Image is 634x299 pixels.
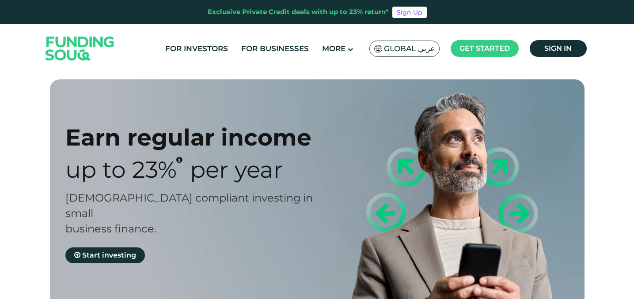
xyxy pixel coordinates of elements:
div: Exclusive Private Credit deals with up to 23% return* [208,7,389,17]
img: Logo [37,26,123,71]
span: Global عربي [384,44,435,54]
a: For Businesses [239,41,311,56]
span: Sign in [544,44,572,52]
span: Per Year [190,156,283,183]
img: SA Flag [374,45,382,52]
div: Earn regular income [65,123,333,151]
span: Start investing [82,251,136,259]
a: For Investors [163,41,230,56]
a: Sign in [530,40,587,57]
a: Sign Up [392,7,427,18]
span: More [322,44,345,53]
i: 23% IRR (expected) ~ 15% Net yield (expected) [176,156,182,163]
span: Up to 23% [65,156,177,183]
span: [DEMOGRAPHIC_DATA] compliant investing in small business finance. [65,191,313,235]
a: Start investing [65,247,145,263]
span: Get started [459,44,510,52]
